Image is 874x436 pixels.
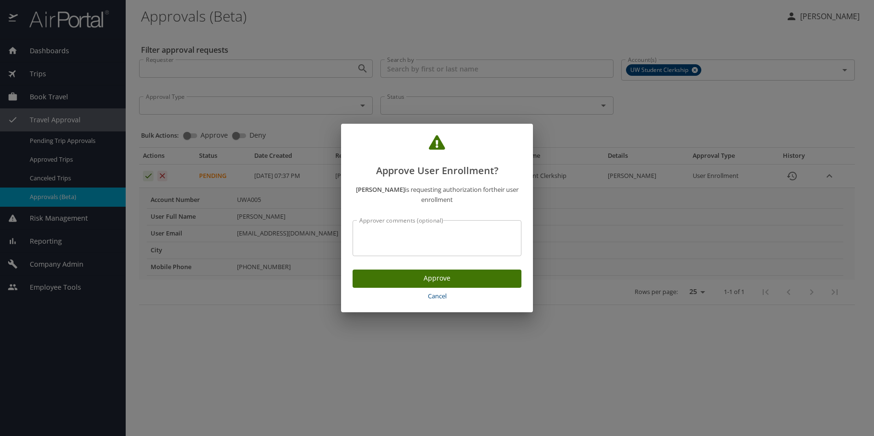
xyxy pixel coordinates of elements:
[356,185,405,194] strong: [PERSON_NAME]
[353,135,521,178] h2: Approve User Enrollment?
[356,291,518,302] span: Cancel
[360,272,514,284] span: Approve
[353,288,521,305] button: Cancel
[353,270,521,288] button: Approve
[353,185,521,205] p: is requesting authorization for their user enrollment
